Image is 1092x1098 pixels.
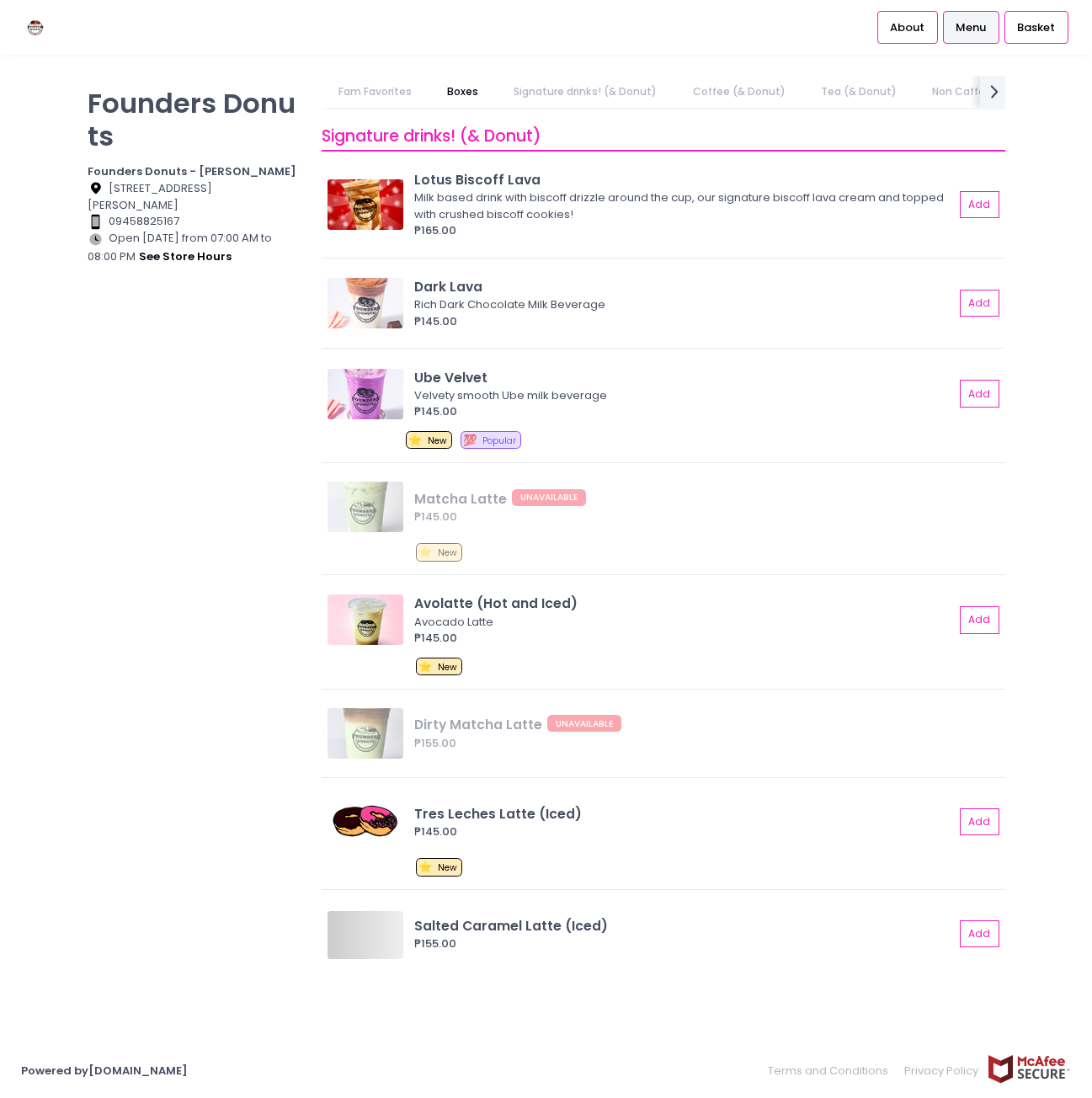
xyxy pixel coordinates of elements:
[482,434,516,447] span: Popular
[414,387,949,404] div: Velvety smooth Ube milk beverage
[428,434,447,447] span: New
[438,861,457,874] span: New
[414,823,954,840] div: ₱145.00
[414,222,954,239] div: ₱165.00
[414,935,954,952] div: ₱155.00
[897,1054,988,1087] a: Privacy Policy
[414,630,954,647] div: ₱145.00
[88,163,296,179] b: Founders Donuts - [PERSON_NAME]
[88,213,301,230] div: 09458825167
[463,432,477,448] span: 💯
[322,125,541,147] span: Signature drinks! (& Donut)
[943,11,999,43] a: Menu
[960,380,1000,408] button: Add
[418,658,432,674] span: ⭐
[328,179,403,230] img: Lotus Biscoff Lava
[956,19,986,36] span: Menu
[768,1054,897,1087] a: Terms and Conditions
[676,76,802,108] a: Coffee (& Donut)
[960,808,1000,836] button: Add
[414,368,954,387] div: Ube Velvet
[418,859,432,875] span: ⭐
[414,277,954,296] div: Dark Lava
[414,313,954,330] div: ₱145.00
[322,76,428,108] a: Fam Favorites
[88,87,301,152] p: Founders Donuts
[138,248,232,266] button: see store hours
[414,189,949,222] div: Milk based drink with biscoff drizzle around the cup, our signature biscoff lava cream and topped...
[414,296,949,313] div: Rich Dark Chocolate Milk Beverage
[414,916,954,935] div: Salted Caramel Latte (Iced)
[431,76,495,108] a: Boxes
[1017,19,1055,36] span: Basket
[438,661,457,674] span: New
[328,369,403,419] img: Ube Velvet
[21,13,51,42] img: logo
[414,614,949,631] div: Avocado Latte
[960,191,1000,219] button: Add
[877,11,938,43] a: About
[960,920,1000,948] button: Add
[987,1054,1071,1084] img: mcafee-secure
[414,804,954,823] div: Tres Leches Latte (Iced)
[414,594,954,613] div: Avolatte (Hot and Iced)
[498,76,674,108] a: Signature drinks! (& Donut)
[328,797,403,847] img: Tres Leches Latte (Iced)
[21,1063,188,1079] a: Powered by[DOMAIN_NAME]
[960,606,1000,634] button: Add
[328,594,403,645] img: Avolatte (Hot and Iced)
[890,19,924,36] span: About
[916,76,1018,108] a: Non Caffeine
[804,76,913,108] a: Tea (& Donut)
[88,230,301,265] div: Open [DATE] from 07:00 AM to 08:00 PM
[88,180,301,214] div: [STREET_ADDRESS][PERSON_NAME]
[414,170,954,189] div: Lotus Biscoff Lava
[960,290,1000,317] button: Add
[328,278,403,328] img: Dark Lava
[414,403,954,420] div: ₱145.00
[408,432,422,448] span: ⭐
